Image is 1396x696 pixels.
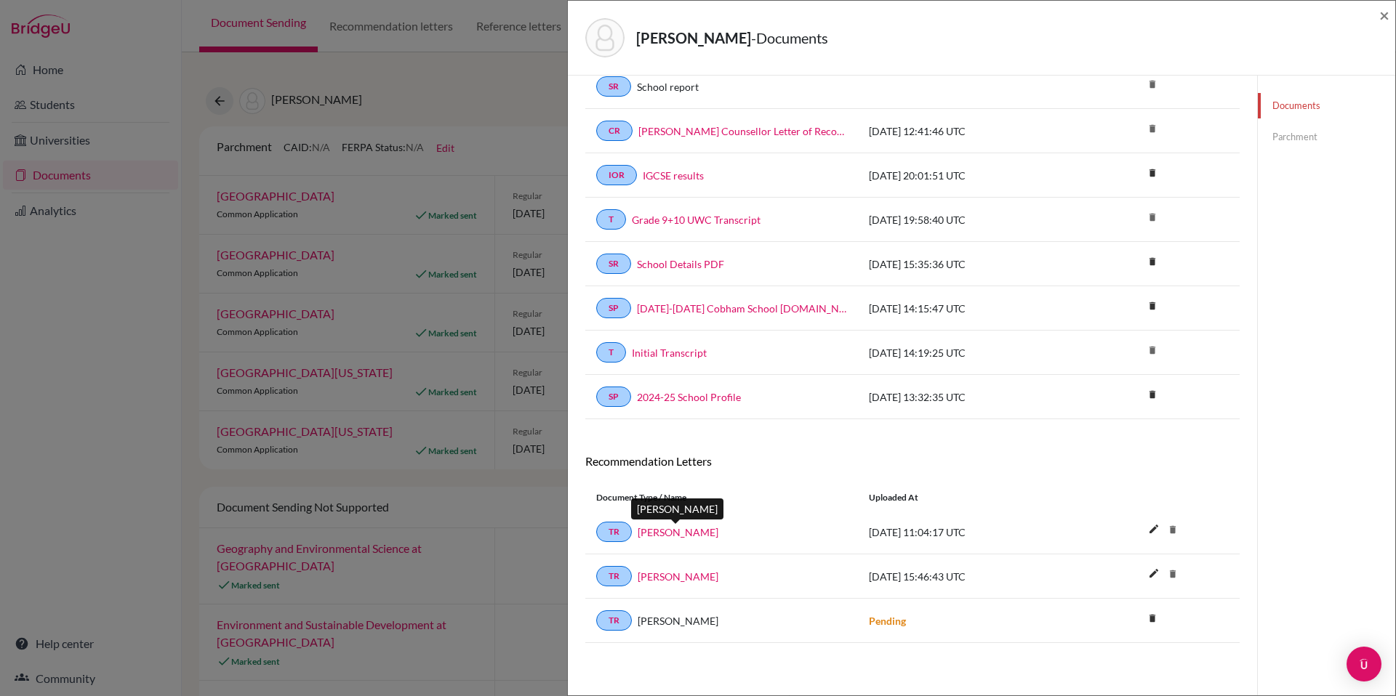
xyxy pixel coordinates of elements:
[643,168,704,183] a: IGCSE results
[638,613,718,628] span: [PERSON_NAME]
[1258,93,1395,118] a: Documents
[1142,118,1163,139] i: delete
[596,121,633,141] a: CR
[637,389,741,405] a: 2024-25 School Profile
[1162,563,1184,585] i: delete
[869,570,966,583] span: [DATE] 15:46:43 UTC
[858,256,1076,272] div: [DATE] 15:35:36 UTC
[596,610,632,631] a: TR
[858,491,1076,504] div: Uploaded at
[1142,295,1163,317] i: delete
[596,342,626,363] a: T
[638,569,718,584] a: [PERSON_NAME]
[636,29,751,46] strong: [PERSON_NAME]
[869,526,966,538] span: [DATE] 11:04:17 UTC
[1162,519,1184,541] i: delete
[637,256,724,272] a: School Details PDF
[1142,297,1163,317] a: delete
[585,454,1240,468] h6: Recommendation Letters
[632,345,707,360] a: Initial Transcript
[1142,384,1163,405] i: delete
[1142,564,1166,586] button: edit
[1258,124,1395,150] a: Parchment
[596,566,632,586] a: TR
[1379,7,1389,24] button: Close
[637,79,699,94] a: School report
[596,209,626,230] a: T
[638,124,847,139] a: [PERSON_NAME] Counsellor Letter of Recommendation
[596,254,631,274] a: SR
[1142,562,1166,585] i: edit
[596,387,631,407] a: SP
[1142,610,1163,629] a: delete
[1142,164,1163,184] a: delete
[1142,386,1163,405] a: delete
[1347,647,1381,681] div: Open Intercom Messenger
[1142,517,1166,541] i: edit
[596,165,637,185] a: IOR
[1379,4,1389,25] span: ×
[1142,206,1163,228] i: delete
[858,345,1076,360] div: [DATE] 14:19:25 UTC
[858,124,1076,139] div: [DATE] 12:41:46 UTC
[1142,73,1163,95] i: delete
[631,498,723,519] div: [PERSON_NAME]
[1142,607,1163,629] i: delete
[638,525,718,540] a: [PERSON_NAME]
[858,389,1076,405] div: [DATE] 13:32:35 UTC
[596,298,631,318] a: SP
[585,491,858,504] div: Document Type / Name
[858,168,1076,183] div: [DATE] 20:01:51 UTC
[1142,251,1163,272] i: delete
[869,615,906,627] strong: Pending
[637,301,847,316] a: [DATE]-[DATE] Cobham School [DOMAIN_NAME]_wide
[596,76,631,97] a: SR
[751,29,828,46] span: - Documents
[1142,339,1163,361] i: delete
[858,301,1076,316] div: [DATE] 14:15:47 UTC
[596,522,632,542] a: TR
[632,212,761,227] a: Grade 9+10 UWC Transcript
[1142,162,1163,184] i: delete
[1142,519,1166,541] button: edit
[1142,253,1163,272] a: delete
[858,212,1076,227] div: [DATE] 19:58:40 UTC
